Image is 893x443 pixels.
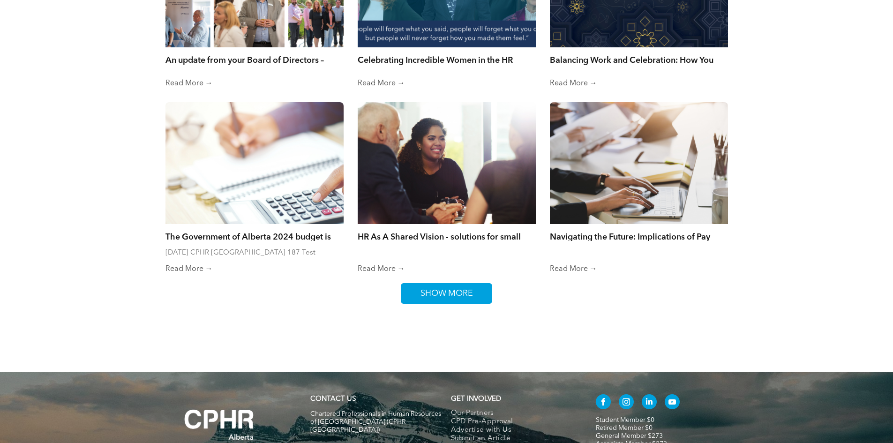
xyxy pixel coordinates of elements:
a: CPD Pre-Approval [451,418,576,426]
a: Advertise with Us [451,426,576,435]
a: Read More → [550,264,728,274]
span: Chartered Professionals in Human Resources of [GEOGRAPHIC_DATA] (CPHR [GEOGRAPHIC_DATA]) [310,411,441,433]
a: A woman is typing on a laptop computer while sitting at a desk. [550,102,728,224]
a: Navigating the Future: Implications of Pay Equity Legislation for HR Professionals in [GEOGRAPHIC... [550,231,728,241]
a: linkedin [642,394,657,412]
a: Celebrating Incredible Women in the HR Profession! [358,54,536,65]
a: instagram [619,394,634,412]
a: Our Partners [451,409,576,418]
span: SHOW MORE [417,284,476,303]
a: Read More → [358,264,536,274]
a: General Member $273 [596,433,663,439]
a: HR As A Shared Vision - solutions for small business HR needs [358,231,536,241]
a: A person is using a calculator while writing in a notebook. [165,102,344,224]
a: Student Member $0 [596,417,654,423]
a: Submit an Article [451,435,576,443]
a: Read More → [550,79,728,88]
a: The Government of Alberta 2024 budget is now available, how does this impact our profession? [165,231,344,241]
a: youtube [665,394,680,412]
a: CONTACT US [310,396,356,403]
a: Retired Member $0 [596,425,653,431]
a: facebook [596,394,611,412]
a: Read More → [165,79,344,88]
a: An update from your Board of Directors – [DATE] [165,54,344,65]
span: GET INVOLVED [451,396,501,403]
a: Balancing Work and Celebration: How You Can Support Your Employees During [DATE] [550,54,728,65]
a: Read More → [165,264,344,274]
a: Read More → [358,79,536,88]
div: [DATE] CPHR [GEOGRAPHIC_DATA] 187 Test LinkedIn Twitter The Government of Alberta’s 2024 budget s... [165,248,344,257]
a: A group of people are sitting at a table having a conversation. [358,102,536,224]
